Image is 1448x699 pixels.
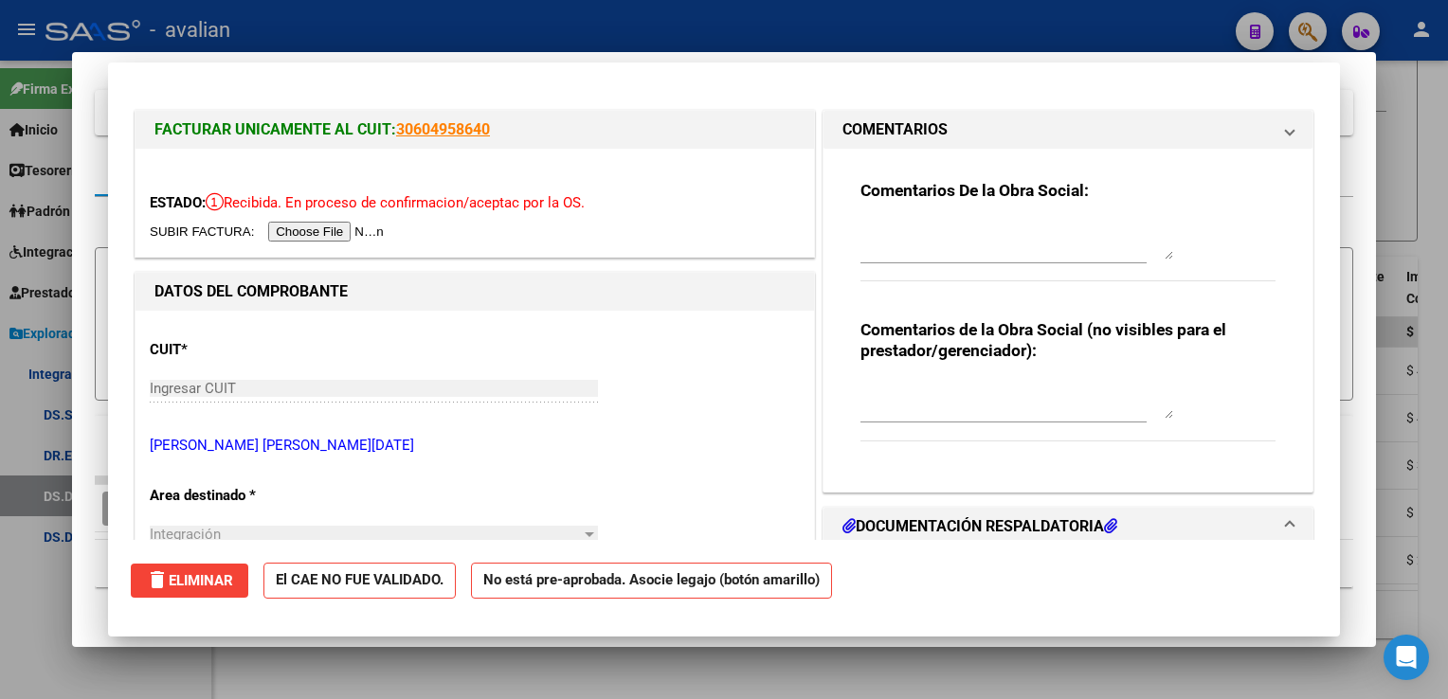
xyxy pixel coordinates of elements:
span: Integración [150,526,221,543]
strong: Comentarios de la Obra Social (no visibles para el prestador/gerenciador): [860,320,1226,360]
div: 1 total [95,540,1352,587]
strong: DATOS DEL COMPROBANTE [154,282,348,300]
h1: COMENTARIOS [842,118,948,141]
p: Area destinado * [150,485,345,507]
strong: Comentarios De la Obra Social: [860,181,1089,200]
p: [PERSON_NAME] [PERSON_NAME][DATE] [150,435,800,457]
div: Open Intercom Messenger [1384,635,1429,680]
span: Recibida. En proceso de confirmacion/aceptac por la OS. [206,194,585,211]
mat-expansion-panel-header: CUIT: 27393270662 - [PERSON_NAME] [PERSON_NAME][DATE] [95,90,1352,135]
mat-expansion-panel-header: COMENTARIOS [824,111,1312,149]
span: Eliminar [146,572,233,589]
strong: No está pre-aprobada. Asocie legajo (botón amarillo) [471,563,832,600]
div: COMENTARIOS [824,149,1312,492]
mat-expansion-panel-header: DOCUMENTACIÓN RESPALDATORIA [824,508,1312,546]
strong: El CAE NO FUE VALIDADO. [263,563,456,600]
span: FACTURAR UNICAMENTE AL CUIT: [154,120,396,138]
mat-icon: delete [146,568,169,591]
p: CUIT [150,339,345,361]
h1: DOCUMENTACIÓN RESPALDATORIA [842,515,1117,538]
span: ESTADO: [150,194,206,211]
a: 30604958640 [396,120,490,138]
button: Eliminar [131,564,248,598]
